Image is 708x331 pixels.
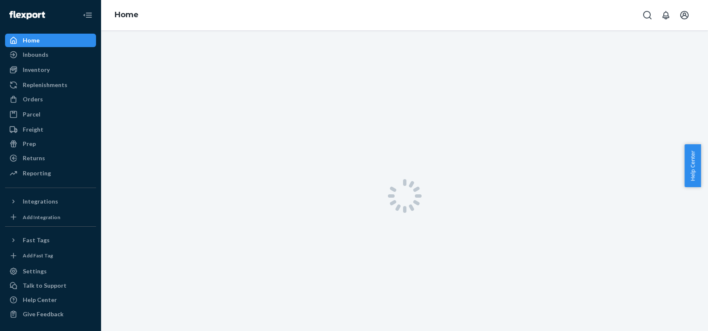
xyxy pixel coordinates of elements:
[79,7,96,24] button: Close Navigation
[657,7,674,24] button: Open notifications
[676,7,693,24] button: Open account menu
[5,293,96,307] a: Help Center
[23,125,43,134] div: Freight
[23,110,40,119] div: Parcel
[23,296,57,304] div: Help Center
[639,7,656,24] button: Open Search Box
[5,63,96,77] a: Inventory
[5,108,96,121] a: Parcel
[23,310,64,318] div: Give Feedback
[108,3,145,27] ol: breadcrumbs
[5,195,96,208] button: Integrations
[5,167,96,180] a: Reporting
[5,233,96,247] button: Fast Tags
[23,50,48,59] div: Inbounds
[23,95,43,103] div: Orders
[23,169,51,177] div: Reporting
[5,34,96,47] a: Home
[5,93,96,106] a: Orders
[5,123,96,136] a: Freight
[9,11,45,19] img: Flexport logo
[115,10,139,19] a: Home
[23,236,50,244] div: Fast Tags
[5,137,96,151] a: Prep
[23,214,60,221] div: Add Integration
[5,48,96,61] a: Inbounds
[23,36,40,45] div: Home
[5,250,96,262] a: Add Fast Tag
[23,281,67,290] div: Talk to Support
[5,279,96,292] a: Talk to Support
[5,307,96,321] button: Give Feedback
[23,252,53,259] div: Add Fast Tag
[23,267,47,275] div: Settings
[23,154,45,162] div: Returns
[684,144,701,187] button: Help Center
[23,66,50,74] div: Inventory
[23,81,67,89] div: Replenishments
[5,151,96,165] a: Returns
[5,78,96,92] a: Replenishments
[23,140,36,148] div: Prep
[5,212,96,223] a: Add Integration
[5,265,96,278] a: Settings
[23,197,58,206] div: Integrations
